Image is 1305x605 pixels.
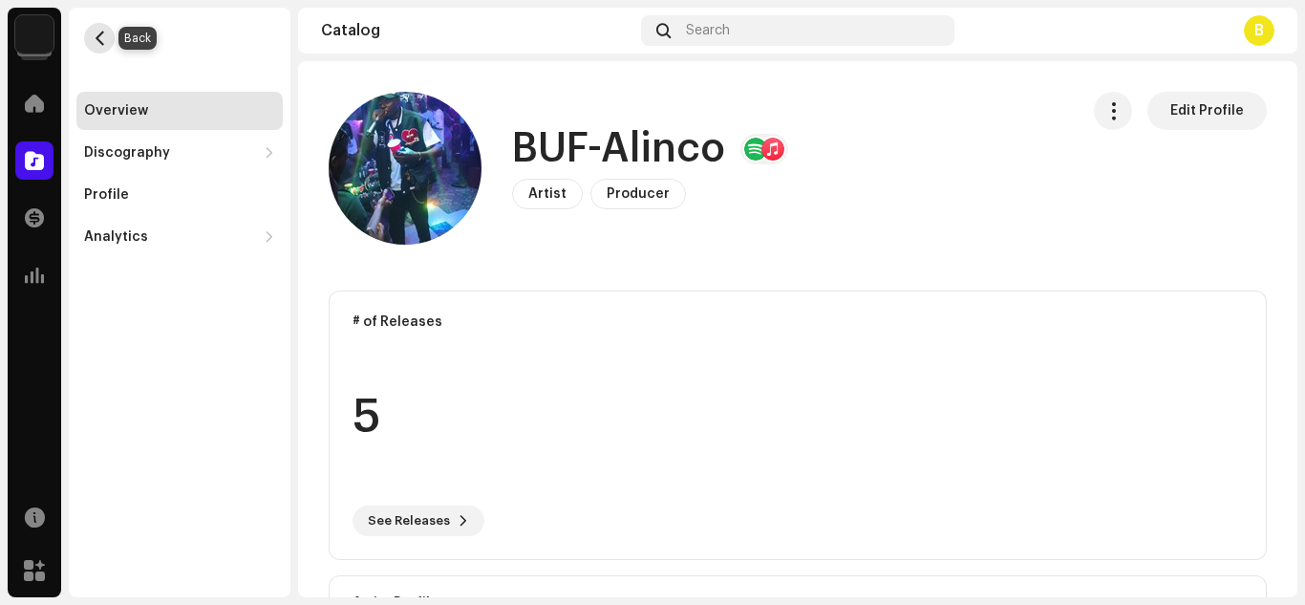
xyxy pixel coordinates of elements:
[368,502,450,540] span: See Releases
[76,176,283,214] re-m-nav-item: Profile
[528,187,567,201] span: Artist
[329,291,1267,560] re-o-card-data: # of Releases
[84,229,148,245] div: Analytics
[84,187,129,203] div: Profile
[76,218,283,256] re-m-nav-dropdown: Analytics
[353,314,1243,330] div: # of Releases
[512,127,725,171] h1: BUF-Alinco
[321,23,633,38] div: Catalog
[76,134,283,172] re-m-nav-dropdown: Discography
[1170,92,1244,130] span: Edit Profile
[607,187,670,201] span: Producer
[76,92,283,130] re-m-nav-item: Overview
[686,23,730,38] span: Search
[84,103,148,119] div: Overview
[1244,15,1274,46] div: B
[329,92,481,245] img: da9d99cc-8c97-4b7f-8ac5-6aa9fe73b241
[15,15,53,54] img: 7951d5c0-dc3c-4d78-8e51-1b6de87acfd8
[1147,92,1267,130] button: Edit Profile
[353,506,484,536] button: See Releases
[84,145,170,161] div: Discography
